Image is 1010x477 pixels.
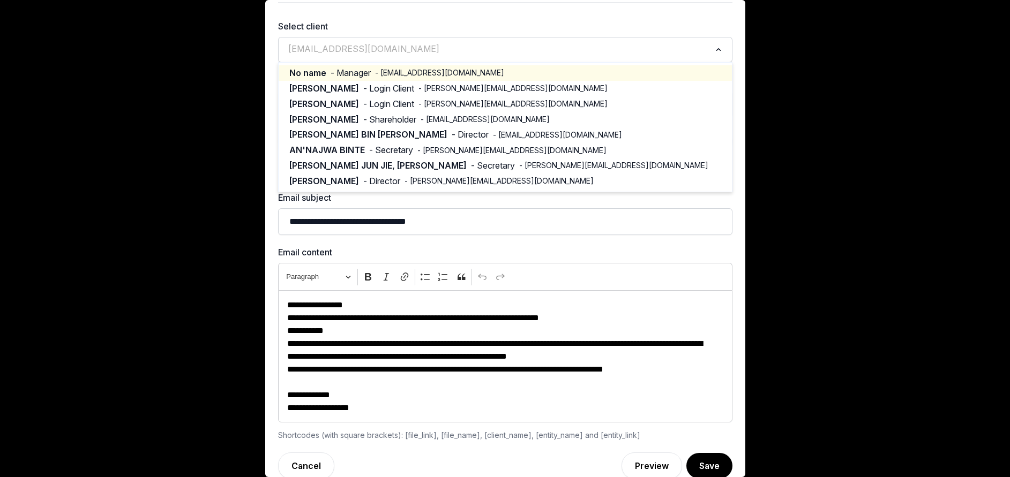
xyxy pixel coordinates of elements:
[452,128,489,141] span: - Director
[282,269,356,285] button: Heading
[289,144,365,156] span: AN'NAJWA BINTE
[421,114,550,125] span: - [EMAIL_ADDRESS][DOMAIN_NAME]
[283,40,727,59] div: Search for option
[289,67,326,79] span: No name
[363,113,416,126] span: - Shareholder
[278,263,732,290] div: Editor toolbar
[289,98,359,110] span: [PERSON_NAME]
[363,175,400,187] span: - Director
[418,99,608,109] span: - [PERSON_NAME][EMAIL_ADDRESS][DOMAIN_NAME]
[289,82,359,95] span: [PERSON_NAME]
[289,128,447,141] span: [PERSON_NAME] BIN [PERSON_NAME]
[285,42,710,57] input: Search for option
[369,144,413,156] span: - Secretary
[363,98,414,110] span: - Login Client
[278,246,732,259] label: Email content
[278,20,732,33] label: Select client
[289,160,467,172] span: [PERSON_NAME] JUN JIE, [PERSON_NAME]
[418,83,608,94] span: - [PERSON_NAME][EMAIL_ADDRESS][DOMAIN_NAME]
[493,130,622,140] span: - [EMAIL_ADDRESS][DOMAIN_NAME]
[405,176,594,186] span: - [PERSON_NAME][EMAIL_ADDRESS][DOMAIN_NAME]
[286,270,342,283] span: Paragraph
[286,42,442,55] span: [EMAIL_ADDRESS][DOMAIN_NAME]
[519,160,708,171] span: - [PERSON_NAME][EMAIL_ADDRESS][DOMAIN_NAME]
[278,191,732,204] label: Email subject
[289,175,359,187] span: [PERSON_NAME]
[363,82,414,95] span: - Login Client
[278,290,732,422] div: Editor editing area: main
[289,113,359,126] span: [PERSON_NAME]
[278,429,732,442] div: Shortcodes (with square brackets): [file_link], [file_name], [client_name], [entity_name] and [en...
[471,160,515,172] span: - Secretary
[417,145,607,156] span: - [PERSON_NAME][EMAIL_ADDRESS][DOMAIN_NAME]
[375,67,504,78] span: - [EMAIL_ADDRESS][DOMAIN_NAME]
[331,67,371,79] span: - Manager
